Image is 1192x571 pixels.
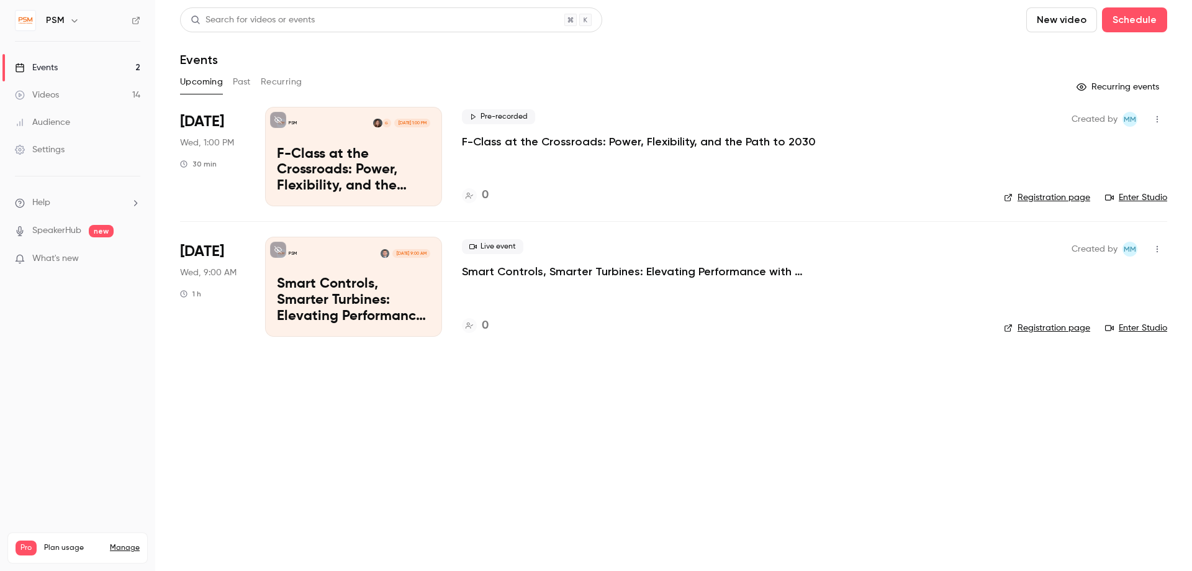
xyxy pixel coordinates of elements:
[1102,7,1167,32] button: Schedule
[125,254,140,265] iframe: Noticeable Trigger
[1004,322,1090,334] a: Registration page
[180,112,224,132] span: [DATE]
[180,289,201,299] div: 1 h
[261,72,302,92] button: Recurring
[1072,242,1117,257] span: Created by
[180,159,217,169] div: 30 min
[1122,242,1137,257] span: Michele McDermott
[277,147,430,194] p: F-Class at the Crossroads: Power, Flexibility, and the Path to 2030
[265,107,442,206] a: F-Class at the Crossroads: Power, Flexibility, and the Path to 2030PSMGKatie Koch[DATE] 1:00 PMF-...
[462,239,523,254] span: Live event
[44,543,102,553] span: Plan usage
[180,242,224,262] span: [DATE]
[277,276,430,324] p: Smart Controls, Smarter Turbines: Elevating Performance with Universal Logic
[1004,191,1090,204] a: Registration page
[1071,77,1167,97] button: Recurring events
[180,137,234,149] span: Wed, 1:00 PM
[233,72,251,92] button: Past
[289,120,297,126] p: PSM
[180,72,223,92] button: Upcoming
[15,144,65,156] div: Settings
[482,187,489,204] h4: 0
[180,237,245,336] div: Dec 31 Wed, 9:00 AM (America/New York)
[15,116,70,129] div: Audience
[180,267,237,279] span: Wed, 9:00 AM
[394,119,430,127] span: [DATE] 1:00 PM
[381,249,389,258] img: Benjamin Saunders
[16,541,37,555] span: Pro
[1122,112,1137,127] span: Michele McDermott
[289,250,297,257] p: PSM
[32,196,50,209] span: Help
[392,249,430,258] span: [DATE] 9:00 AM
[32,224,81,237] a: SpeakerHub
[462,134,816,149] a: F-Class at the Crossroads: Power, Flexibility, and the Path to 2030
[32,252,79,265] span: What's new
[1026,7,1097,32] button: New video
[373,119,382,127] img: Katie Koch
[462,264,834,279] a: Smart Controls, Smarter Turbines: Elevating Performance with Universal Logic
[191,14,315,27] div: Search for videos or events
[15,89,59,101] div: Videos
[89,225,114,237] span: new
[180,52,218,67] h1: Events
[15,62,58,74] div: Events
[1072,112,1117,127] span: Created by
[462,109,535,124] span: Pre-recorded
[16,11,35,30] img: PSM
[1105,191,1167,204] a: Enter Studio
[462,187,489,204] a: 0
[1124,112,1136,127] span: MM
[1124,242,1136,257] span: MM
[482,317,489,334] h4: 0
[382,118,392,128] div: G
[180,107,245,206] div: Sep 24 Wed, 1:00 PM (America/New York)
[462,317,489,334] a: 0
[265,237,442,336] a: Smart Controls, Smarter Turbines: Elevating Performance with Universal LogicPSMBenjamin Saunders[...
[1105,322,1167,334] a: Enter Studio
[15,196,140,209] li: help-dropdown-opener
[46,14,65,27] h6: PSM
[110,543,140,553] a: Manage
